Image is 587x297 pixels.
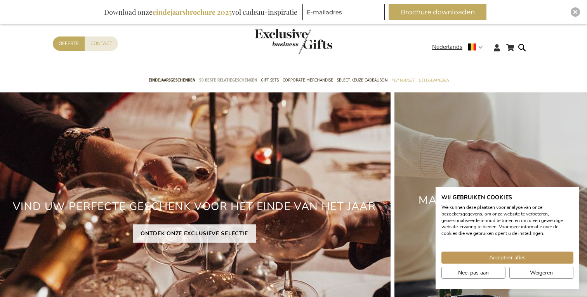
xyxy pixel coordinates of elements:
span: 50 beste relatiegeschenken [199,76,257,84]
span: Select Keuze Cadeaubon [337,76,387,84]
button: Brochure downloaden [389,4,486,20]
input: E-mailadres [302,4,385,20]
div: Nederlands [432,43,488,52]
b: eindejaarsbrochure 2025 [153,7,232,17]
span: Per Budget [391,76,415,84]
span: Accepteer alles [489,254,526,262]
span: Nederlands [432,43,462,52]
span: Gelegenheden [419,76,449,84]
a: Contact [85,36,118,51]
img: Exclusive Business gifts logo [255,29,332,54]
div: Close [571,7,580,17]
a: Offerte [53,36,85,51]
button: Pas cookie voorkeuren aan [441,267,505,279]
div: Download onze vol cadeau-inspiratie [101,4,301,20]
a: ONTDEK ONZE EXCLUSIEVE SELECTIE [133,224,256,243]
button: Alle cookies weigeren [509,267,573,279]
span: Gift Sets [261,76,279,84]
span: Eindejaarsgeschenken [149,76,195,84]
span: Nee, pas aan [458,269,489,277]
span: Weigeren [530,269,553,277]
a: store logo [255,29,293,54]
span: Corporate Merchandise [283,76,333,84]
img: Close [573,10,578,14]
h2: Wij gebruiken cookies [441,194,573,201]
button: Accepteer alle cookies [441,252,573,264]
form: marketing offers and promotions [302,4,387,23]
p: We kunnen deze plaatsen voor analyse van onze bezoekersgegevens, om onze website te verbeteren, g... [441,204,573,237]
